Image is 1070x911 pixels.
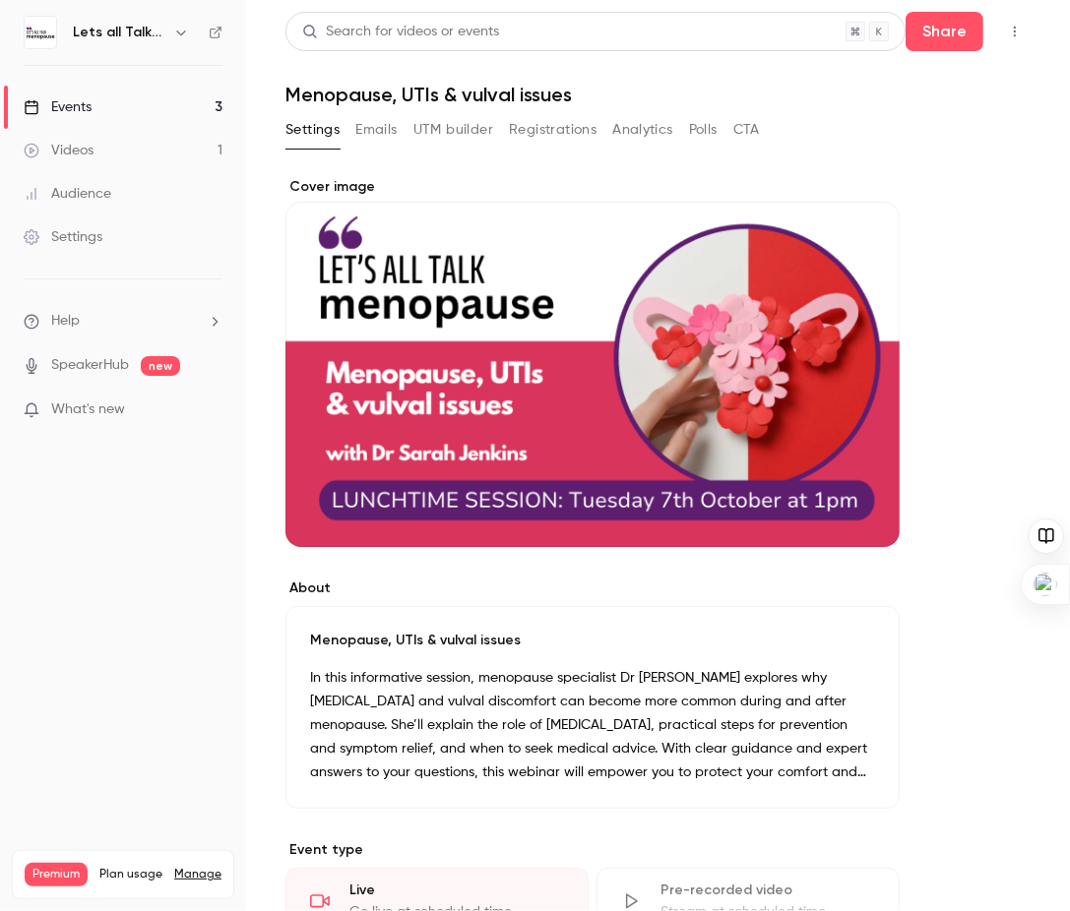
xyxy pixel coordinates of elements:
div: Search for videos or events [302,22,499,42]
div: Settings [24,227,102,247]
button: Registrations [509,114,597,146]
div: Pre-recorded video [661,881,875,900]
div: Live [349,881,564,900]
button: Analytics [612,114,673,146]
img: Lets all Talk Menopause LIVE [25,17,56,48]
button: CTA [733,114,760,146]
p: Menopause, UTIs & vulval issues [310,631,875,650]
h1: Menopause, UTIs & vulval issues [285,83,1031,106]
div: Videos [24,141,94,160]
section: Cover image [285,177,900,547]
label: Cover image [285,177,900,197]
button: UTM builder [413,114,493,146]
span: Plan usage [99,867,162,882]
p: In this informative session, menopause specialist Dr [PERSON_NAME] explores why [MEDICAL_DATA] an... [310,666,875,784]
button: Settings [285,114,340,146]
span: new [141,356,180,376]
div: Audience [24,184,111,204]
iframe: Noticeable Trigger [199,401,222,419]
button: Polls [689,114,718,146]
div: Events [24,97,92,117]
button: Emails [355,114,397,146]
span: Premium [25,863,88,886]
span: What's new [51,399,125,420]
label: About [285,578,900,598]
li: help-dropdown-opener [24,311,222,332]
p: Event type [285,840,900,860]
a: Manage [174,867,221,882]
h6: Lets all Talk Menopause LIVE [73,23,165,42]
a: SpeakerHub [51,355,129,376]
span: Help [51,311,80,332]
button: Share [906,12,983,51]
